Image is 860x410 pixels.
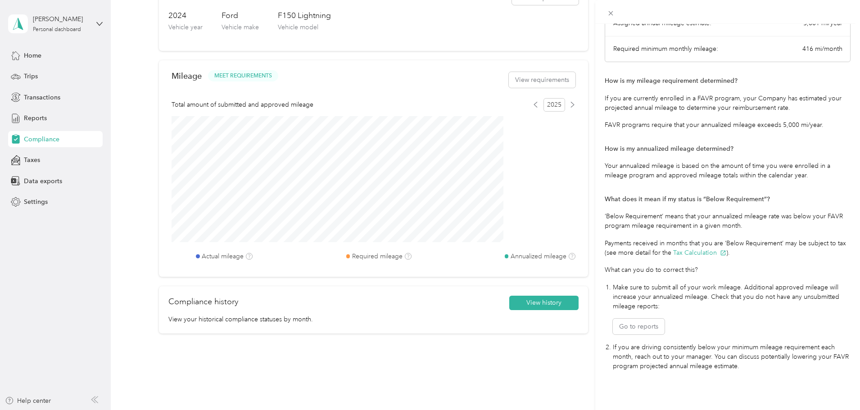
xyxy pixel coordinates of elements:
[605,76,851,86] div: How is my mileage requirement determined?
[613,319,665,334] button: Go to reports
[605,144,851,153] div: How is my annualized mileage determined?
[605,265,851,275] div: What can you do to correct this?
[802,44,842,54] div: 416 mi/month
[810,360,860,410] iframe: Everlance-gr Chat Button Frame
[613,44,718,54] div: Required minimum monthly mileage:
[605,239,851,257] div: Payments received in months that you are ‘Below Requirement’ may be subject to tax (see more deta...
[613,342,851,371] li: If you are driving consistently below your minimum mileage requirement each month, reach out to y...
[605,194,851,204] div: What does it mean if my status is “Below Requirement”?
[605,161,851,180] div: Your annualized mileage is based on the amount of time you were enrolled in a mileage program and...
[613,283,851,335] li: Make sure to submit all of your work mileage. Additional approved mileage will increase your annu...
[605,120,851,130] div: FAVR programs require that your annualized mileage exceeds 5,000 mi/year.
[605,212,851,230] div: ‘Below Requirement‘ means that your annualized mileage rate was below your FAVR program mileage r...
[605,94,851,113] div: If you are currently enrolled in a FAVR program, your Company has estimated your projected annual...
[673,248,726,257] button: Tax Calculation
